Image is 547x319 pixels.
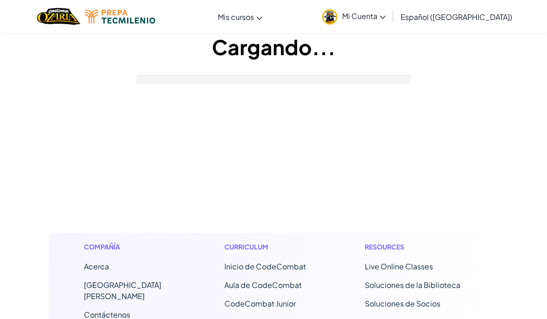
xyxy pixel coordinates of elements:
[224,280,302,290] a: Aula de CodeCombat
[37,7,80,26] img: Home
[401,12,512,22] span: Español ([GEOGRAPHIC_DATA])
[365,280,460,290] a: Soluciones de la Biblioteca
[224,262,306,271] span: Inicio de CodeCombat
[322,9,337,25] img: avatar
[84,280,161,301] a: [GEOGRAPHIC_DATA][PERSON_NAME]
[365,262,433,271] a: Live Online Classes
[84,262,109,271] a: Acerca
[365,242,464,252] h1: Resources
[218,12,254,22] span: Mis cursos
[318,2,390,31] a: Mi Cuenta
[224,242,323,252] h1: Curriculum
[396,4,517,29] a: Español ([GEOGRAPHIC_DATA])
[37,7,80,26] a: Ozaria by CodeCombat logo
[365,299,440,308] a: Soluciones de Socios
[224,299,296,308] a: CodeCombat Junior
[342,11,386,21] span: Mi Cuenta
[85,10,155,24] img: Tecmilenio logo
[84,242,183,252] h1: Compañía
[213,4,267,29] a: Mis cursos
